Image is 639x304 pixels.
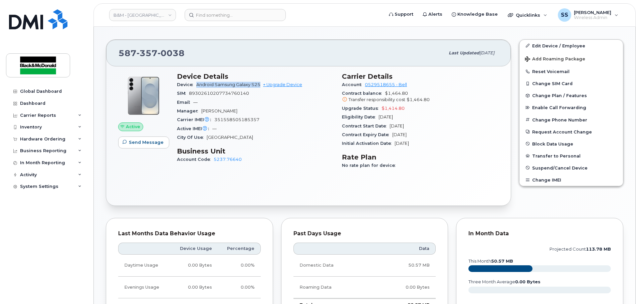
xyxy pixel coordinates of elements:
[171,255,218,276] td: 0.00 Bytes
[171,243,218,255] th: Device Usage
[519,40,623,52] a: Edit Device / Employee
[293,230,436,237] div: Past Days Usage
[342,91,499,103] span: $1,464.80
[177,91,189,96] span: SIM
[503,8,552,22] div: Quicklinks
[392,132,407,137] span: [DATE]
[342,82,365,87] span: Account
[519,126,623,138] button: Request Account Change
[468,259,513,264] text: this month
[342,114,379,119] span: Eligibility Date
[384,8,418,21] a: Support
[519,174,623,186] button: Change IMEI
[263,82,302,87] a: + Upgrade Device
[395,141,409,146] span: [DATE]
[177,126,212,131] span: Active IMEI
[218,277,261,298] td: 0.00%
[207,135,253,140] span: [GEOGRAPHIC_DATA]
[126,123,140,130] span: Active
[118,230,261,237] div: Last Months Data Behavior Usage
[118,136,169,148] button: Send Message
[189,91,249,96] span: 89302610207734760140
[177,147,334,155] h3: Business Unit
[218,255,261,276] td: 0.00%
[532,165,588,170] span: Suspend/Cancel Device
[177,100,193,105] span: Email
[532,105,586,110] span: Enable Call Forwarding
[449,50,479,55] span: Last updated
[418,8,447,21] a: Alerts
[185,9,286,21] input: Find something...
[342,91,385,96] span: Contract balance
[457,11,498,18] span: Knowledge Base
[428,11,442,18] span: Alerts
[519,150,623,162] button: Transfer to Personal
[365,82,407,87] a: 0529518655 - Bell
[373,255,436,276] td: 50.57 MB
[342,72,499,80] h3: Carrier Details
[519,52,623,65] button: Add Roaming Package
[519,89,623,101] button: Change Plan / Features
[201,108,237,113] span: [PERSON_NAME]
[196,82,260,87] span: Android Samsung Galaxy S25
[129,139,164,145] span: Send Message
[193,100,198,105] span: —
[519,138,623,150] button: Block Data Usage
[177,117,214,122] span: Carrier IMEI
[390,123,404,128] span: [DATE]
[379,114,393,119] span: [DATE]
[574,10,611,15] span: [PERSON_NAME]
[293,277,373,298] td: Roaming Data
[550,247,611,252] text: projected count
[293,255,373,276] td: Domestic Data
[382,106,405,111] span: $1,414.80
[586,247,611,252] tspan: 113.78 MB
[574,15,611,20] span: Wireless Admin
[373,277,436,298] td: 0.00 Bytes
[561,11,568,19] span: SS
[553,8,623,22] div: Samantha Shandera
[177,157,214,162] span: Account Code
[468,230,611,237] div: In Month Data
[342,153,499,161] h3: Rate Plan
[516,12,540,18] span: Quicklinks
[491,259,513,264] tspan: 50.57 MB
[118,277,171,298] td: Evenings Usage
[214,117,259,122] span: 351558505185357
[124,76,164,116] img: s25plus.png
[342,123,390,128] span: Contract Start Date
[519,65,623,77] button: Reset Voicemail
[342,163,399,168] span: No rate plan for device
[118,277,261,298] tr: Weekdays from 6:00pm to 8:00am
[137,48,158,58] span: 357
[519,114,623,126] button: Change Phone Number
[342,141,395,146] span: Initial Activation Date
[177,72,334,80] h3: Device Details
[468,279,541,284] text: three month average
[349,97,405,102] span: Transfer responsibility cost
[479,50,494,55] span: [DATE]
[373,243,436,255] th: Data
[342,132,392,137] span: Contract Expiry Date
[212,126,217,131] span: —
[177,135,207,140] span: City Of Use
[519,101,623,113] button: Enable Call Forwarding
[177,108,201,113] span: Manager
[447,8,502,21] a: Knowledge Base
[395,11,413,18] span: Support
[519,162,623,174] button: Suspend/Cancel Device
[515,279,541,284] tspan: 0.00 Bytes
[218,243,261,255] th: Percentage
[158,48,185,58] span: 0038
[532,93,587,98] span: Change Plan / Features
[519,77,623,89] button: Change SIM Card
[525,56,585,63] span: Add Roaming Package
[119,48,185,58] span: 587
[118,255,171,276] td: Daytime Usage
[171,277,218,298] td: 0.00 Bytes
[407,97,430,102] span: $1,464.80
[342,106,382,111] span: Upgrade Status
[109,9,176,21] a: B&M - Alberta
[214,157,242,162] a: 5237.76640
[177,82,196,87] span: Device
